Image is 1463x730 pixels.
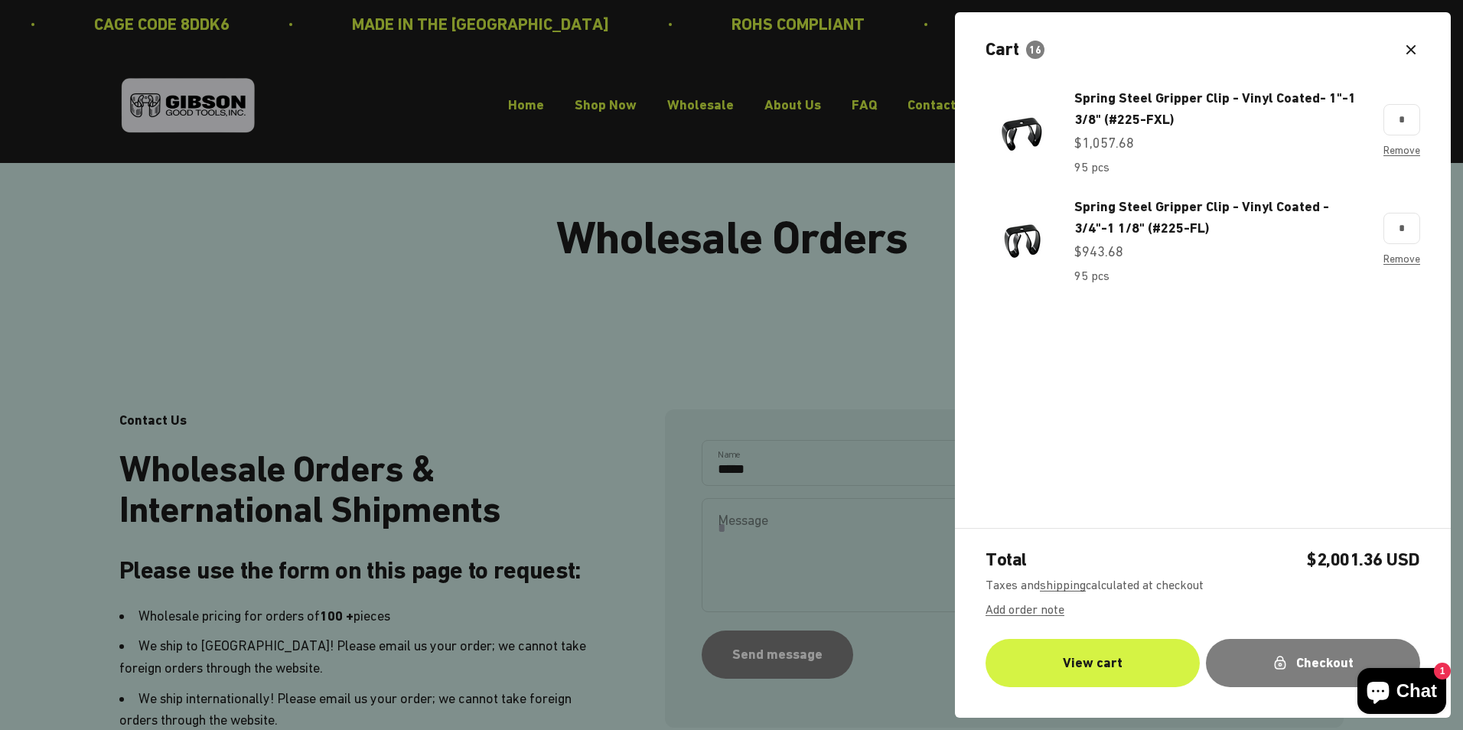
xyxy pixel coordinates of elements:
[1026,41,1044,59] cart-count: 16
[1074,196,1368,240] a: Spring Steel Gripper Clip - Vinyl Coated - 3/4"-1 1/8" (#225-FL)
[1383,104,1420,135] input: Change quantity
[1074,241,1123,263] sale-price: $943.68
[1306,547,1420,573] span: $2,001.36 USD
[1206,639,1420,687] button: Checkout
[986,37,1018,63] p: Cart
[1074,266,1109,286] p: 95 pcs
[1074,90,1356,128] span: Spring Steel Gripper Clip - Vinyl Coated- 1"-1 3/8" (#225-FXL)
[986,547,1027,573] span: Total
[986,575,1420,595] p: Taxes and calculated at checkout
[1074,132,1134,155] sale-price: $1,057.68
[986,639,1200,687] a: View cart
[1353,668,1451,718] inbox-online-store-chat: Shopify online store chat
[986,96,1059,169] img: Gripper clip, made & shipped from the USA!
[1383,144,1420,156] a: Remove
[986,598,1064,621] button: Add order note
[1074,158,1109,178] p: 95 pcs
[1074,198,1329,236] span: Spring Steel Gripper Clip - Vinyl Coated - 3/4"-1 1/8" (#225-FL)
[986,602,1064,616] span: Add order note
[1237,652,1390,674] div: Checkout
[1040,578,1086,591] a: shipping
[1383,253,1420,265] a: Remove
[1074,87,1368,132] a: Spring Steel Gripper Clip - Vinyl Coated- 1"-1 3/8" (#225-FXL)
[1383,213,1420,243] input: Change quantity
[986,204,1059,278] img: Gripper clip, made & shipped from the USA!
